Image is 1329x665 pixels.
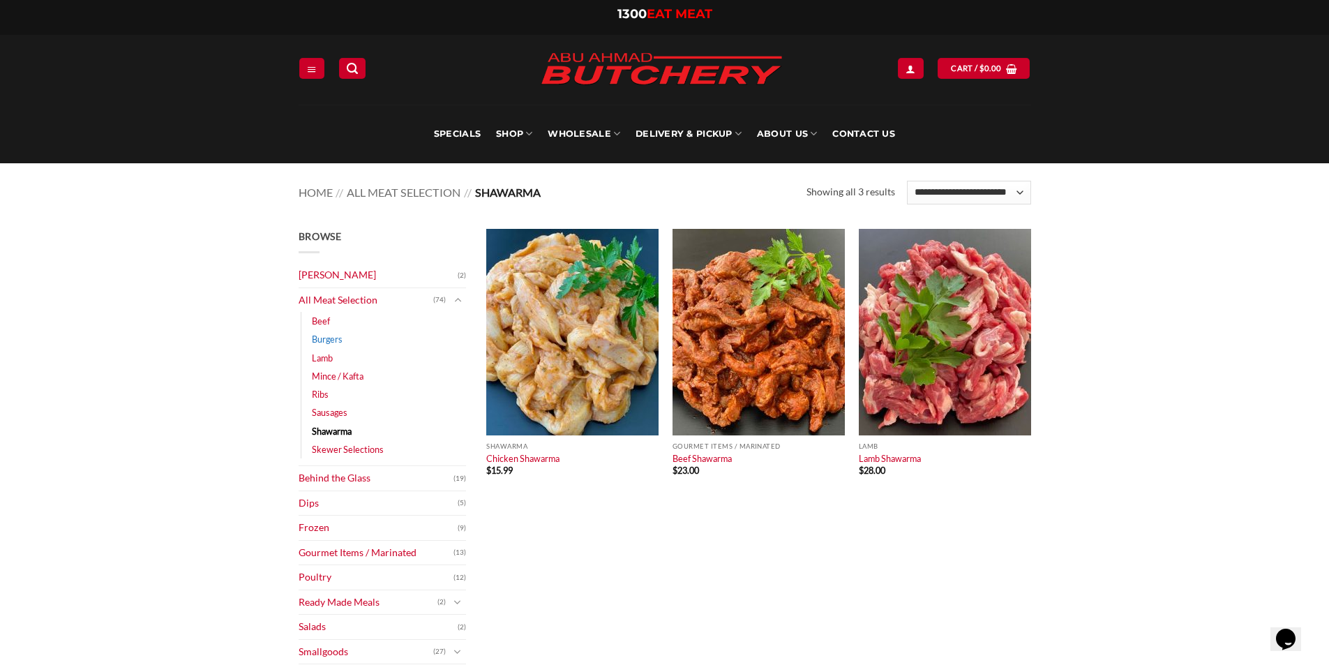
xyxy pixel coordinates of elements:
button: Toggle [449,292,466,308]
a: Shawarma [312,422,352,440]
a: Behind the Glass [299,466,453,491]
a: Frozen [299,516,458,540]
a: Smallgoods [299,640,433,664]
span: EAT MEAT [647,6,712,22]
a: Sausages [312,403,347,421]
span: // [464,186,472,199]
span: (74) [433,290,446,311]
bdi: 23.00 [673,465,699,476]
a: Burgers [312,330,343,348]
a: 1300EAT MEAT [617,6,712,22]
img: Abu Ahmad Butchery [529,43,794,96]
a: Contact Us [832,105,895,163]
p: Showing all 3 results [806,184,895,200]
span: (27) [433,641,446,662]
span: (13) [453,542,466,563]
a: View cart [938,58,1030,78]
select: Shop order [907,181,1031,204]
span: Shawarma [475,186,541,199]
p: Gourmet Items / Marinated [673,442,845,450]
img: Beef Shawarma [673,229,845,435]
span: (2) [458,265,466,286]
a: All Meat Selection [299,288,433,313]
span: (12) [453,567,466,588]
a: SHOP [496,105,532,163]
span: (9) [458,518,466,539]
a: Specials [434,105,481,163]
a: Beef Shawarma [673,453,732,464]
a: Wholesale [548,105,620,163]
a: Chicken Shawarma [486,453,560,464]
iframe: chat widget [1270,609,1315,651]
a: Search [339,58,366,78]
a: Gourmet Items / Marinated [299,541,453,565]
span: (2) [458,617,466,638]
span: $ [673,465,677,476]
a: About Us [757,105,817,163]
a: Poultry [299,565,453,590]
a: Beef [312,312,330,330]
a: All Meat Selection [347,186,460,199]
a: Dips [299,491,458,516]
span: $ [979,62,984,75]
button: Toggle [449,644,466,659]
a: Login [898,58,923,78]
a: Menu [299,58,324,78]
span: (19) [453,468,466,489]
img: Chicken Shawarma [486,229,659,435]
a: Salads [299,615,458,639]
a: Home [299,186,333,199]
a: Mince / Kafta [312,367,363,385]
p: Lamb [859,442,1031,450]
a: Lamb [312,349,333,367]
span: (5) [458,493,466,514]
a: Skewer Selections [312,440,384,458]
bdi: 0.00 [979,63,1002,73]
span: (2) [437,592,446,613]
a: Ribs [312,385,329,403]
span: Cart / [951,62,1001,75]
p: Shawarma [486,442,659,450]
span: $ [859,465,864,476]
span: $ [486,465,491,476]
a: [PERSON_NAME] [299,263,458,287]
bdi: 28.00 [859,465,885,476]
a: Ready Made Meals [299,590,437,615]
a: Delivery & Pickup [636,105,742,163]
span: 1300 [617,6,647,22]
img: Lamb Shawarma [859,229,1031,435]
span: Browse [299,230,342,242]
span: // [336,186,343,199]
bdi: 15.99 [486,465,513,476]
button: Toggle [449,595,466,610]
a: Lamb Shawarma [859,453,921,464]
